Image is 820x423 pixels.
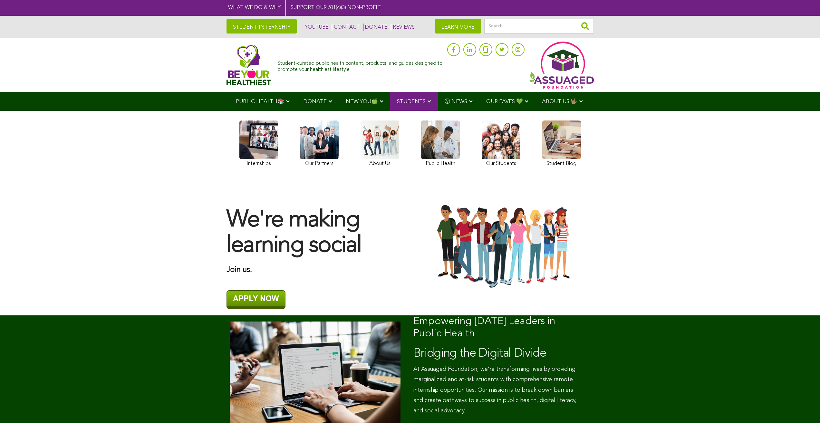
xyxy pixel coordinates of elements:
[227,208,404,259] h1: We're making learning social
[277,57,444,73] div: Student-curated public health content, products, and guides designed to promote your healthiest l...
[483,46,488,53] img: glassdoor
[227,44,271,85] img: Assuaged
[486,99,523,104] span: OUR FAVES 💚
[484,19,594,34] input: Search
[227,290,285,309] img: APPLY NOW
[542,99,577,104] span: ABOUT US 🤟🏽
[346,99,378,104] span: NEW YOU🍏
[445,99,467,104] span: Ⓥ NEWS
[363,24,388,31] a: DONATE
[303,24,329,31] a: YOUTUBE
[529,42,594,89] img: Assuaged App
[413,315,584,340] div: Empowering [DATE] Leaders in Public Health
[391,24,415,31] a: REVIEWS
[332,24,360,31] a: CONTACT
[227,266,252,274] strong: Join us.
[413,364,584,416] p: At Assuaged Foundation, we're transforming lives by providing marginalized and at-risk students w...
[788,392,820,423] iframe: Chat Widget
[417,204,594,289] img: Group-Of-Students-Assuaged
[413,346,584,361] h2: Bridging the Digital Divide
[227,19,297,34] a: STUDENT INTERNSHIP
[236,99,284,104] span: PUBLIC HEALTH📚
[435,19,481,34] a: LEARN MORE
[397,99,426,104] span: STUDENTS
[303,99,327,104] span: DONATE
[227,92,594,111] div: Navigation Menu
